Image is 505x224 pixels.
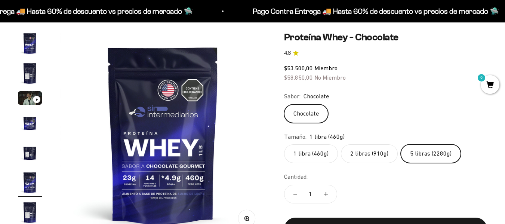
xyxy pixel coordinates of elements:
[18,31,42,58] button: Ir al artículo 1
[9,52,155,65] div: Detalles sobre ingredientes "limpios"
[481,81,499,89] a: 0
[314,65,338,71] span: Miembro
[9,12,155,46] p: Para decidirte a comprar este suplemento, ¿qué información específica sobre su pureza, origen o c...
[18,171,42,197] button: Ir al artículo 6
[9,82,155,95] div: Certificaciones de calidad
[9,97,155,110] div: Comparativa con otros productos similares
[123,129,154,142] span: Enviar
[284,74,313,81] span: $58.850,00
[252,5,498,17] p: Pago Contra Entrega 🚚 Hasta 60% de descuento vs precios de mercado 🛸
[18,111,42,137] button: Ir al artículo 4
[18,61,42,85] img: Proteína Whey - Chocolate
[315,185,337,203] button: Aumentar cantidad
[18,141,42,165] img: Proteína Whey - Chocolate
[284,31,487,43] h1: Proteína Whey - Chocolate
[18,31,42,55] img: Proteína Whey - Chocolate
[284,92,301,101] legend: Sabor:
[304,92,329,101] span: Chocolate
[284,185,306,203] button: Reducir cantidad
[18,141,42,167] button: Ir al artículo 5
[18,111,42,135] img: Proteína Whey - Chocolate
[310,132,345,142] span: 1 libra (460g)
[314,74,346,81] span: No Miembro
[9,67,155,80] div: País de origen de ingredientes
[284,132,307,142] legend: Tamaño:
[18,171,42,194] img: Proteína Whey - Chocolate
[25,113,154,125] input: Otra (por favor especifica)
[284,172,308,182] label: Cantidad:
[122,129,155,142] button: Enviar
[18,61,42,88] button: Ir al artículo 2
[284,49,291,57] span: 4.8
[284,65,313,71] span: $53.500,00
[477,73,486,82] mark: 0
[284,49,487,57] a: 4.84.8 de 5.0 estrellas
[18,91,42,107] button: Ir al artículo 3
